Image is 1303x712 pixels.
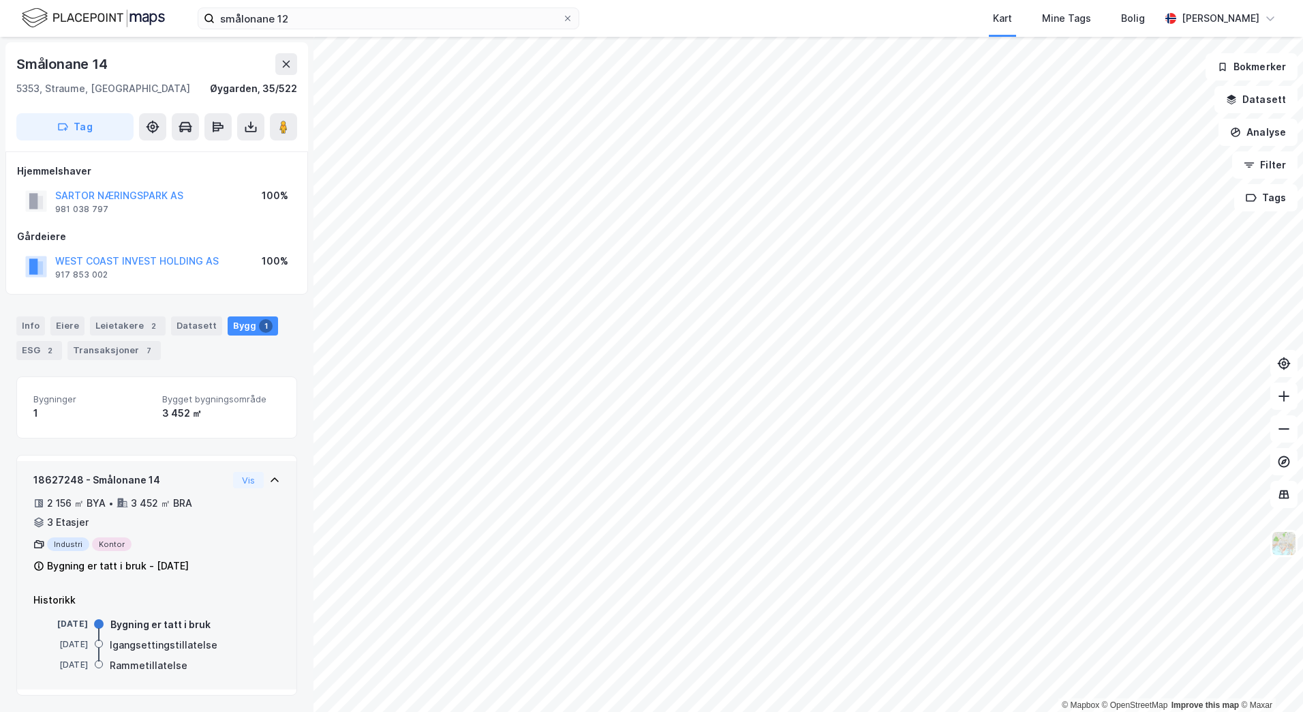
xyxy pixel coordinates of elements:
input: Søk på adresse, matrikkel, gårdeiere, leietakere eller personer [215,8,562,29]
div: [DATE] [33,638,88,651]
div: Hjemmelshaver [17,163,296,179]
div: 3 452 ㎡ [162,405,280,421]
button: Bokmerker [1206,53,1298,80]
div: 2 156 ㎡ BYA [47,495,106,511]
button: Tag [16,113,134,140]
span: Bygninger [33,394,151,405]
div: 3 452 ㎡ BRA [131,495,192,511]
button: Datasett [1214,86,1298,113]
div: 917 853 002 [55,269,108,280]
div: 981 038 797 [55,204,108,215]
div: [DATE] [33,659,88,671]
div: ESG [16,341,62,360]
div: Eiere [50,316,85,336]
div: Datasett [171,316,222,336]
a: Mapbox [1062,700,1099,710]
div: Igangsettingstillatelse [110,637,217,653]
iframe: Chat Widget [1235,647,1303,712]
img: logo.f888ab2527a4732fd821a326f86c7f29.svg [22,6,165,30]
div: Bygning er tatt i bruk - [DATE] [47,558,189,574]
div: Bygg [228,316,278,336]
a: Improve this map [1171,700,1239,710]
div: 3 Etasjer [47,514,89,531]
button: Analyse [1218,119,1298,146]
div: 1 [259,319,273,333]
div: • [108,498,114,509]
div: Øygarden, 35/522 [210,80,297,97]
img: Z [1271,531,1297,557]
div: 2 [43,344,57,357]
a: OpenStreetMap [1102,700,1168,710]
div: 2 [147,319,160,333]
div: 100% [262,253,288,269]
div: Bolig [1121,10,1145,27]
button: Tags [1234,184,1298,211]
button: Filter [1232,151,1298,179]
div: Leietakere [90,316,166,336]
div: Bygning er tatt i bruk [110,617,211,633]
div: 7 [142,344,155,357]
div: Mine Tags [1042,10,1091,27]
div: Kontrollprogram for chat [1235,647,1303,712]
div: 5353, Straume, [GEOGRAPHIC_DATA] [16,80,190,97]
div: Rammetillatelse [110,657,187,674]
div: [DATE] [33,618,88,630]
div: Transaksjoner [67,341,161,360]
button: Vis [233,472,264,488]
div: Info [16,316,45,336]
div: 18627248 - Smålonane 14 [33,472,228,488]
div: 100% [262,188,288,204]
div: 1 [33,405,151,421]
div: Kart [993,10,1012,27]
div: Smålonane 14 [16,53,110,75]
div: Historikk [33,592,280,608]
div: Gårdeiere [17,228,296,245]
span: Bygget bygningsområde [162,394,280,405]
div: [PERSON_NAME] [1182,10,1259,27]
